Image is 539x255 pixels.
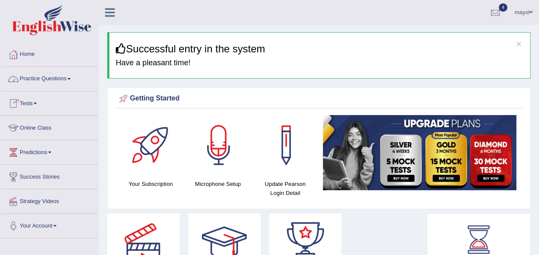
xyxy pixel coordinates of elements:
h3: Successful entry in the system [116,43,524,55]
a: Your Account [0,214,98,235]
a: Predictions [0,140,98,162]
a: Success Stories [0,165,98,186]
a: Home [0,42,98,64]
a: Tests [0,91,98,113]
a: Online Class [0,116,98,137]
button: × [516,39,521,48]
span: 4 [499,3,507,12]
h4: Microphone Setup [189,179,247,188]
a: Strategy Videos [0,189,98,211]
a: Practice Questions [0,67,98,88]
h4: Have a pleasant time! [116,59,524,67]
h4: Update Pearson Login Detail [256,179,315,197]
h4: Your Subscription [121,179,180,188]
img: small5.jpg [323,115,516,190]
div: Getting Started [117,92,521,105]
